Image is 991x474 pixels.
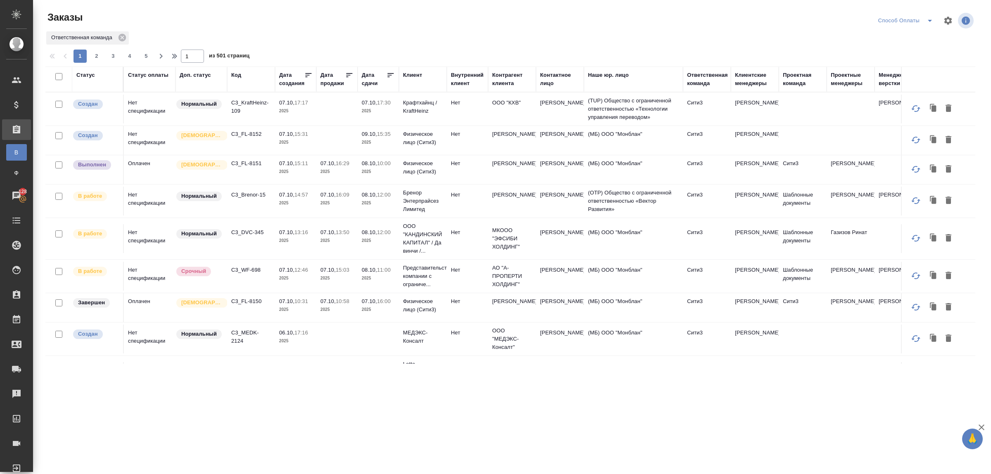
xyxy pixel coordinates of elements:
[181,230,217,238] p: Нормальный
[279,274,312,282] p: 2025
[731,293,779,322] td: [PERSON_NAME]
[78,230,102,238] p: В работе
[731,362,779,391] td: [PERSON_NAME]
[926,132,941,148] button: Клонировать
[320,267,336,273] p: 07.10,
[938,11,958,31] span: Настроить таблицу
[294,131,308,137] p: 15:31
[403,159,443,176] p: Физическое лицо (Сити3)
[320,274,353,282] p: 2025
[879,99,918,107] p: [PERSON_NAME]
[965,430,979,448] span: 🙏
[683,126,731,155] td: Сити3
[279,306,312,314] p: 2025
[584,360,683,393] td: (TUP) Общество с ограниченной ответственностью «Технологии управления переводом»
[279,337,312,345] p: 2025
[78,330,98,338] p: Создан
[175,228,223,239] div: Статус по умолчанию для стандартных заказов
[279,267,294,273] p: 07.10,
[72,329,119,340] div: Выставляется автоматически при создании заказа
[175,99,223,110] div: Статус по умолчанию для стандартных заказов
[451,130,484,138] p: Нет
[294,192,308,198] p: 14:57
[124,155,175,184] td: Оплачен
[906,297,926,317] button: Обновить
[827,262,875,291] td: [PERSON_NAME]
[181,131,223,140] p: [DEMOGRAPHIC_DATA]
[779,362,827,391] td: Локализация
[451,266,484,274] p: Нет
[320,237,353,245] p: 2025
[926,193,941,209] button: Клонировать
[403,71,422,79] div: Клиент
[906,228,926,248] button: Обновить
[941,331,955,346] button: Удалить
[906,159,926,179] button: Обновить
[536,155,584,184] td: [PERSON_NAME]
[320,298,336,304] p: 07.10,
[403,360,443,393] p: Lotte Confectionery // ЛОТТЕ [GEOGRAPHIC_DATA]
[536,293,584,322] td: [PERSON_NAME]
[294,267,308,273] p: 12:46
[879,297,918,306] p: [PERSON_NAME]
[879,71,918,88] div: Менеджеры верстки
[735,71,775,88] div: Клиентские менеджеры
[320,306,353,314] p: 2025
[107,50,120,63] button: 3
[72,266,119,277] div: Выставляет ПМ после принятия заказа от КМа
[124,325,175,353] td: Нет спецификации
[78,192,102,200] p: В работе
[231,266,271,274] p: C3_WF-698
[876,14,938,27] div: split button
[783,71,823,88] div: Проектная команда
[584,92,683,126] td: (TUP) Общество с ограниченной ответственностью «Технологии управления переводом»
[906,99,926,118] button: Обновить
[90,52,103,60] span: 2
[926,268,941,284] button: Клонировать
[492,71,532,88] div: Контрагент клиента
[683,155,731,184] td: Сити3
[279,199,312,207] p: 2025
[403,297,443,314] p: Физическое лицо (Сити3)
[181,267,206,275] p: Срочный
[536,325,584,353] td: [PERSON_NAME]
[72,191,119,202] div: Выставляет ПМ после принятия заказа от КМа
[451,329,484,337] p: Нет
[362,237,395,245] p: 2025
[731,187,779,216] td: [PERSON_NAME]
[584,325,683,353] td: (МБ) ООО "Монблан"
[279,298,294,304] p: 07.10,
[941,230,955,246] button: Удалить
[584,126,683,155] td: (МБ) ООО "Монблан"
[45,11,83,24] span: Заказы
[906,266,926,286] button: Обновить
[451,71,484,88] div: Внутренний клиент
[231,329,271,345] p: C3_MEDK-2124
[451,99,484,107] p: Нет
[906,191,926,211] button: Обновить
[46,31,129,45] div: Ответственная команда
[78,267,102,275] p: В работе
[175,266,223,277] div: Выставляется автоматически, если на указанный объем услуг необходимо больше времени в стандартном...
[279,100,294,106] p: 07.10,
[926,331,941,346] button: Клонировать
[779,224,827,253] td: Шаблонные документы
[78,100,98,108] p: Создан
[879,191,918,199] p: [PERSON_NAME]
[451,228,484,237] p: Нет
[731,155,779,184] td: [PERSON_NAME]
[403,329,443,345] p: МЕДЭКС-Консалт
[14,187,32,196] span: 128
[294,100,308,106] p: 17:17
[279,329,294,336] p: 06.10,
[124,187,175,216] td: Нет спецификации
[175,329,223,340] div: Статус по умолчанию для стандартных заказов
[362,274,395,282] p: 2025
[231,99,271,115] p: C3_KraftHeinz-109
[731,95,779,123] td: [PERSON_NAME]
[124,126,175,155] td: Нет спецификации
[827,224,875,253] td: Газизов Ринат
[584,293,683,322] td: (МБ) ООО "Монблан"
[492,327,532,351] p: ООО "МЕДЭКС-Консалт"
[827,362,875,391] td: [PERSON_NAME]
